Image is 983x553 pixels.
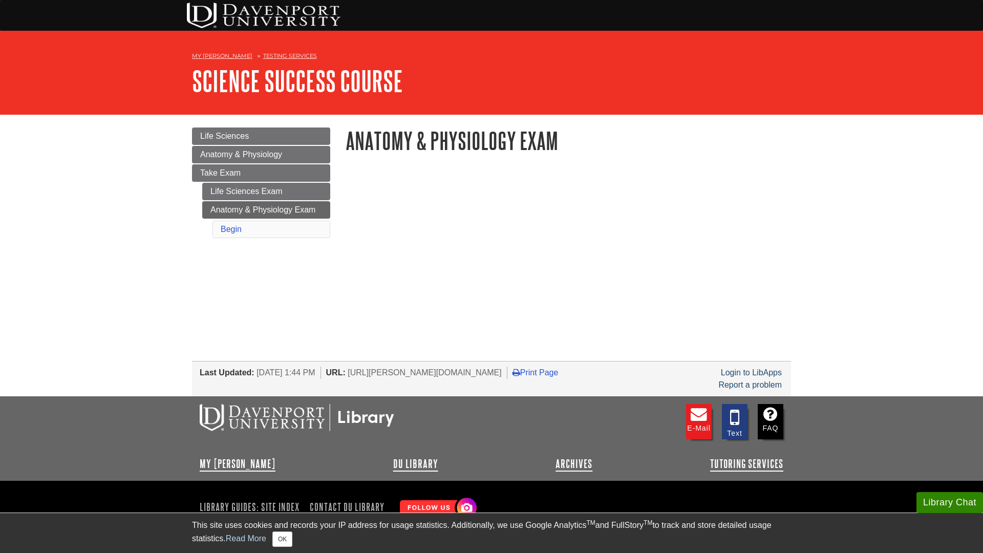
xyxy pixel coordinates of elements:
a: Anatomy & Physiology [192,146,330,163]
span: Life Sciences [200,132,249,140]
div: This site uses cookies and records your IP address for usage statistics. Additionally, we use Goo... [192,519,791,547]
a: Text [722,404,747,439]
a: Tutoring Services [710,458,783,470]
a: Library Guides: Site Index [200,498,304,516]
a: Login to LibApps [721,368,782,377]
a: Read More [226,534,266,543]
img: DU Testing Services [187,3,340,28]
a: Life Sciences Exam [202,183,330,200]
a: Report a problem [718,380,782,389]
a: My [PERSON_NAME] [200,458,275,470]
a: Contact DU Library [306,498,389,516]
iframe: 850a3bcda7ad93517f7d8a4d93020fe5 [346,177,791,279]
a: Print Page [512,368,559,377]
button: Library Chat [916,492,983,513]
a: Life Sciences [192,127,330,145]
nav: breadcrumb [192,49,791,66]
a: Science Success Course [192,65,403,97]
a: Begin [221,225,242,233]
span: Last Updated: [200,368,254,377]
button: Close [272,531,292,547]
span: URL: [326,368,346,377]
a: My [PERSON_NAME] [192,52,252,60]
h1: Anatomy & Physiology Exam [346,127,791,154]
span: Anatomy & Physiology [200,150,282,159]
a: Archives [555,458,592,470]
a: Anatomy & Physiology Exam [202,201,330,219]
span: [URL][PERSON_NAME][DOMAIN_NAME] [348,368,502,377]
img: Follow Us! Instagram [395,494,479,523]
sup: TM [586,519,595,526]
span: [DATE] 1:44 PM [257,368,315,377]
img: DU Libraries [200,404,394,431]
i: Print Page [512,368,520,376]
a: DU Library [393,458,438,470]
a: FAQ [758,404,783,439]
a: Take Exam [192,164,330,182]
div: Guide Page Menu [192,127,330,240]
span: Take Exam [200,168,241,177]
sup: TM [644,519,652,526]
a: E-mail [686,404,712,439]
a: Testing Services [263,52,317,59]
